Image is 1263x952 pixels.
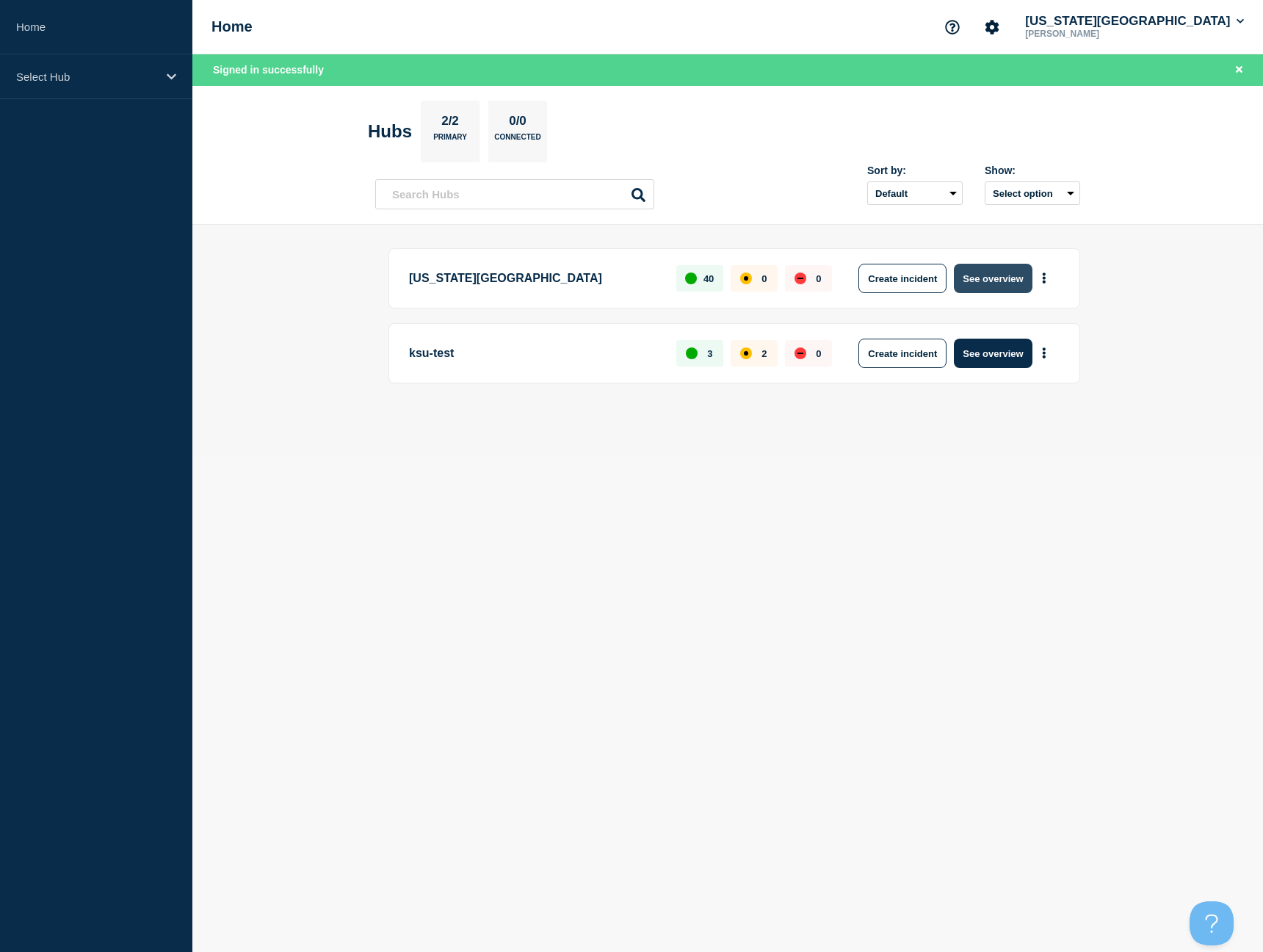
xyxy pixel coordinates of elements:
div: Show: [985,165,1080,176]
h2: Hubs [368,121,412,142]
button: Close banner [1230,62,1248,79]
p: 40 [703,273,714,284]
p: [PERSON_NAME] [1022,29,1175,39]
div: up [685,273,697,284]
div: down [795,347,806,359]
iframe: Help Scout Beacon - Open [1190,901,1234,945]
div: affected [740,273,752,284]
button: Create incident [858,339,947,368]
select: Sort by [867,181,963,205]
button: Support [937,12,968,43]
p: 2 [761,348,767,359]
button: More actions [1035,340,1054,367]
p: [US_STATE][GEOGRAPHIC_DATA] [409,264,659,293]
button: See overview [954,264,1032,293]
p: 0 [816,273,821,284]
button: Select option [985,181,1080,205]
input: Search Hubs [375,179,654,209]
div: affected [740,347,752,359]
p: Select Hub [16,71,157,83]
p: 0 [761,273,767,284]
button: See overview [954,339,1032,368]
div: up [686,347,698,359]
h1: Home [211,18,253,35]
p: Connected [494,133,540,148]
p: 3 [707,348,712,359]
p: 0/0 [504,114,532,133]
button: Account settings [977,12,1007,43]
p: 0 [816,348,821,359]
button: Create incident [858,264,947,293]
button: [US_STATE][GEOGRAPHIC_DATA] [1022,14,1247,29]
div: down [795,273,806,284]
div: Sort by: [867,165,963,176]
p: ksu-test [409,339,659,368]
p: 2/2 [436,114,465,133]
p: Primary [433,133,467,148]
button: More actions [1035,265,1054,292]
span: Signed in successfully [213,64,324,76]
